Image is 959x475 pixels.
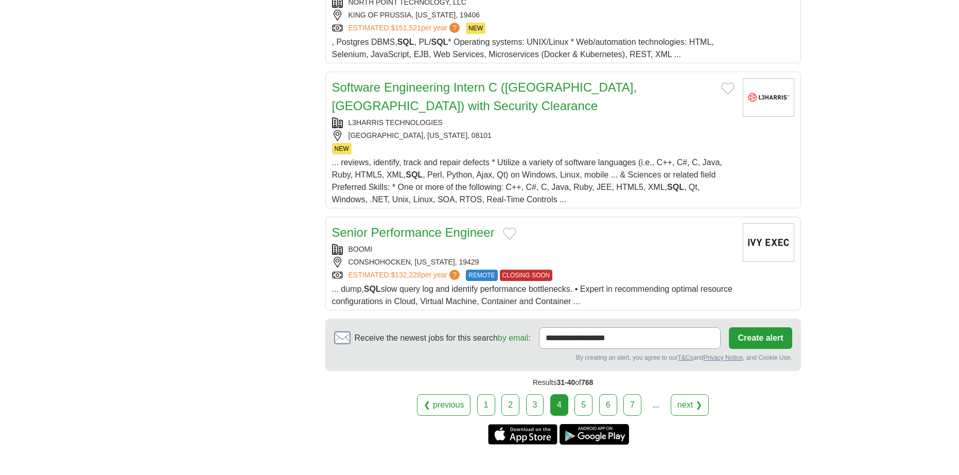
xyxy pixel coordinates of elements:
span: CLOSING SOON [500,270,553,281]
span: ... dump, slow query log and identify performance bottlenecks. • Expert in recommending optimal r... [332,285,733,306]
div: ... [646,395,666,415]
strong: SQL [667,183,684,191]
button: Add to favorite jobs [721,82,735,95]
span: $151,521 [391,24,421,32]
div: Results of [325,371,801,394]
span: NEW [466,23,485,34]
a: 1 [477,394,495,416]
a: by email [498,333,529,342]
a: next ❯ [671,394,709,416]
img: Company logo [743,223,794,262]
span: Receive the newest jobs for this search : [355,332,531,344]
img: L3Harris Technologies logo [743,78,794,117]
a: ESTIMATED:$132,228per year? [348,270,462,281]
span: 31-40 [556,378,575,386]
button: Add to favorite jobs [503,227,516,240]
span: 768 [581,378,593,386]
a: Get the Android app [560,424,629,445]
strong: SQL [397,38,414,46]
span: NEW [332,143,352,154]
span: ? [449,270,460,280]
div: CONSHOHOCKEN, [US_STATE], 19429 [332,257,735,268]
a: 6 [599,394,617,416]
strong: SQL [364,285,381,293]
a: Software Engineering Intern C ([GEOGRAPHIC_DATA], [GEOGRAPHIC_DATA]) with Security Clearance [332,80,637,113]
div: [GEOGRAPHIC_DATA], [US_STATE], 08101 [332,130,735,141]
a: 2 [501,394,519,416]
strong: SQL [431,38,448,46]
a: ❮ previous [417,394,470,416]
div: By creating an alert, you agree to our and , and Cookie Use. [334,353,792,362]
a: T&Cs [677,354,693,361]
span: ... reviews, identify, track and repair defects * Utilize a variety of software languages (i.e., ... [332,158,722,204]
div: KING OF PRUSSIA, [US_STATE], 19406 [332,10,735,21]
span: $132,228 [391,271,421,279]
a: 5 [574,394,592,416]
div: 4 [550,394,568,416]
a: ESTIMATED:$151,521per year? [348,23,462,34]
a: Get the iPhone app [488,424,557,445]
button: Create alert [729,327,792,349]
a: L3HARRIS TECHNOLOGIES [348,118,443,127]
a: 7 [623,394,641,416]
a: Privacy Notice [703,354,743,361]
span: ? [449,23,460,33]
a: 3 [526,394,544,416]
div: BOOMI [332,244,735,255]
a: Senior Performance Engineer [332,225,495,239]
span: REMOTE [466,270,497,281]
strong: SQL [406,170,423,179]
span: , Postgres DBMS, , PL/ * Operating systems: UNIX/Linux * Web/automation technologies: HTML, Selen... [332,38,714,59]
